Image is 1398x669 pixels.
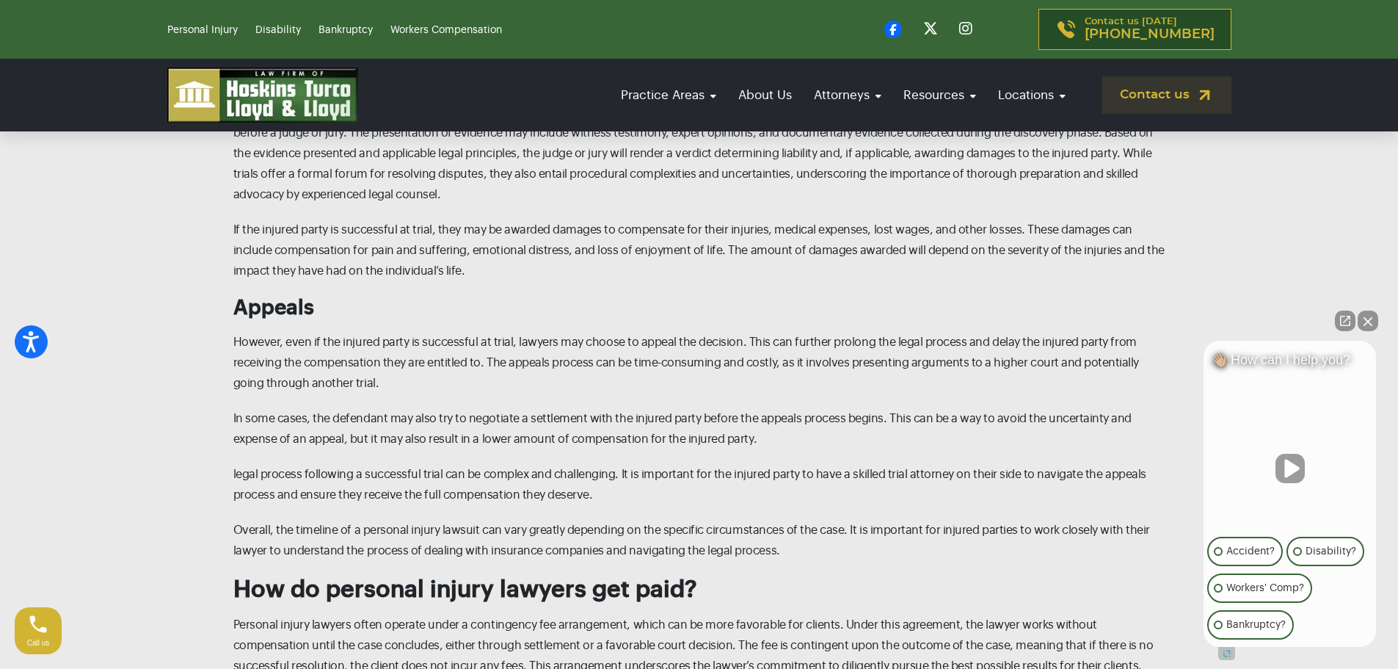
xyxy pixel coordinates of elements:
[255,25,301,35] a: Disability
[1038,9,1231,50] a: Contact us [DATE][PHONE_NUMBER]
[27,639,50,647] span: Call us
[807,74,889,116] a: Attorneys
[233,520,1165,561] p: Overall, the timeline of a personal injury lawsuit can vary greatly depending on the specific cir...
[233,296,1165,321] h3: Appeals
[167,68,358,123] img: logo
[233,408,1165,449] p: In some cases, the defendant may also try to negotiate a settlement with the injured party before...
[1085,17,1215,42] p: Contact us [DATE]
[1275,454,1305,483] button: Unmute video
[1218,647,1235,660] a: Open intaker chat
[233,332,1165,394] p: However, even if the injured party is successful at trial, lawyers may choose to appeal the decis...
[614,74,724,116] a: Practice Areas
[1226,579,1304,597] p: Workers' Comp?
[1226,543,1275,560] p: Accident?
[896,74,983,116] a: Resources
[731,74,799,116] a: About Us
[233,464,1165,505] p: legal process following a successful trial can be complex and challenging. It is important for th...
[318,25,373,35] a: Bankruptcy
[1358,311,1378,331] button: Close Intaker Chat Widget
[233,102,1165,205] p: The case will proceed to trial if settlement negotiations or mediation efforts prove unsuccessful...
[1204,352,1376,375] div: 👋🏼 How can I help you?
[1102,76,1231,114] a: Contact us
[167,25,238,35] a: Personal Injury
[233,220,1165,281] p: If the injured party is successful at trial, they may be awarded damages to compensate for their ...
[1306,543,1356,560] p: Disability?
[1085,27,1215,42] span: [PHONE_NUMBER]
[1335,311,1355,331] a: Open direct chat
[991,74,1073,116] a: Locations
[233,576,1165,604] h2: How do personal injury lawyers get paid?
[1226,616,1286,634] p: Bankruptcy?
[390,25,502,35] a: Workers Compensation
